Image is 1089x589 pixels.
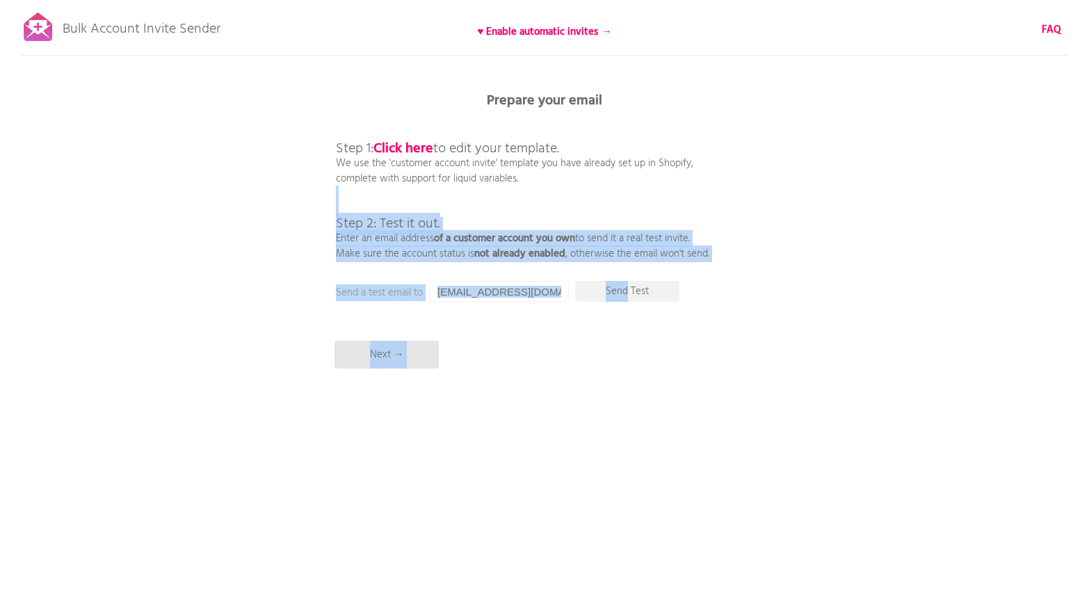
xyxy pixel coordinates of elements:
p: Send Test [575,281,679,302]
span: Step 2: Test it out. [336,213,440,235]
b: Prepare your email [487,90,602,112]
b: not already enabled [474,245,565,262]
b: ♥ Enable automatic invites → [478,24,612,40]
span: Step 1: to edit your template. [336,138,559,160]
b: of a customer account you own [434,230,575,247]
p: Next → [334,341,439,369]
p: We use the 'customer account invite' template you have already set up in Shopify, complete with s... [336,111,709,261]
a: Click here [373,138,433,160]
p: Send a test email to [336,285,614,300]
p: Bulk Account Invite Sender [63,8,220,43]
a: FAQ [1042,22,1061,38]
